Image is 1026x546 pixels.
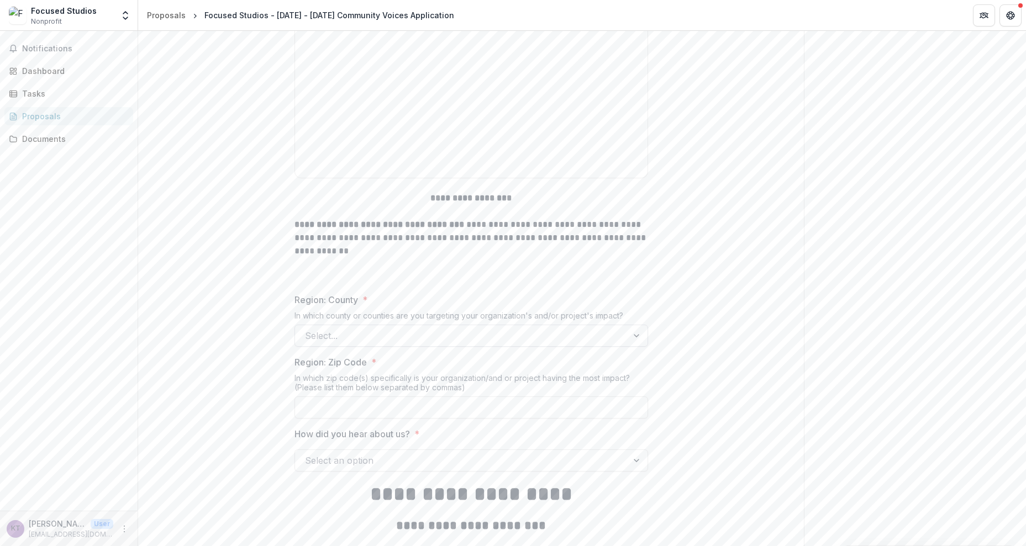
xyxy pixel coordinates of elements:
[4,40,133,57] button: Notifications
[118,4,133,26] button: Open entity switcher
[294,373,648,396] div: In which zip code(s) specifically is your organization/and or project having the most impact? (Pl...
[4,107,133,125] a: Proposals
[294,356,367,369] p: Region: Zip Code
[294,311,648,325] div: In which county or counties are you targeting your organization's and/or project's impact?
[91,519,113,529] p: User
[4,84,133,103] a: Tasks
[294,427,410,441] p: How did you hear about us?
[29,529,113,539] p: [EMAIL_ADDRESS][DOMAIN_NAME]
[4,62,133,80] a: Dashboard
[22,65,124,77] div: Dashboard
[22,133,124,145] div: Documents
[29,518,86,529] p: [PERSON_NAME]
[31,17,62,26] span: Nonprofit
[147,9,186,21] div: Proposals
[22,44,129,54] span: Notifications
[143,7,459,23] nav: breadcrumb
[31,5,97,17] div: Focused Studios
[999,4,1022,26] button: Get Help
[973,4,995,26] button: Partners
[22,110,124,122] div: Proposals
[4,130,133,148] a: Documents
[22,88,124,99] div: Tasks
[118,522,131,536] button: More
[294,293,358,306] p: Region: County
[9,7,27,24] img: Focused Studios
[143,7,190,23] a: Proposals
[204,9,454,21] div: Focused Studios - [DATE] - [DATE] Community Voices Application
[11,525,20,532] div: Kyree Terrell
